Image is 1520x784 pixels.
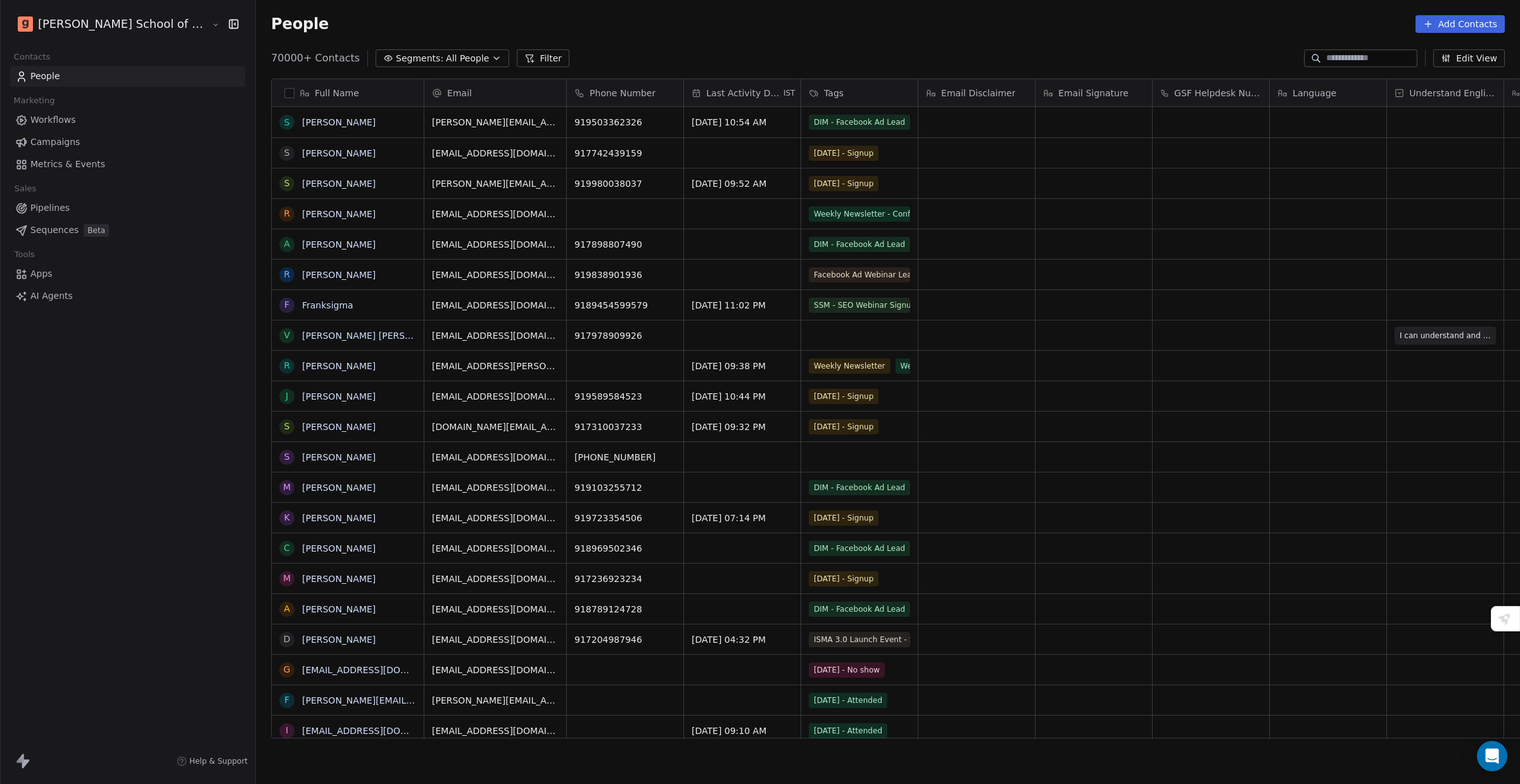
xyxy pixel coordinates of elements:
[809,662,885,678] span: [DATE] - No show
[692,724,793,737] span: [DATE] 09:10 AM
[590,87,655,99] span: Phone Number
[10,154,245,175] a: Metrics & Events
[801,79,918,106] div: Tags
[809,602,910,617] span: DIM - Facebook Ad Lead
[432,238,559,251] span: [EMAIL_ADDRESS][DOMAIN_NAME]
[896,358,997,374] span: Weekly Newsletter - Confirmed
[302,604,376,614] a: [PERSON_NAME]
[1293,87,1336,99] span: Language
[302,209,376,219] a: [PERSON_NAME]
[9,245,40,264] span: Tools
[30,289,73,303] span: AI Agents
[432,420,559,433] span: [DOMAIN_NAME][EMAIL_ADDRESS][DOMAIN_NAME]
[84,224,109,237] span: Beta
[432,390,559,403] span: [EMAIL_ADDRESS][DOMAIN_NAME]
[574,238,676,251] span: 917898807490
[283,572,291,585] div: M
[432,694,559,707] span: [PERSON_NAME][EMAIL_ADDRESS]
[286,389,288,403] div: J
[809,541,910,556] span: DIM - Facebook Ad Lead
[809,510,878,526] span: [DATE] - Signup
[284,633,291,646] div: D
[684,79,801,106] div: Last Activity DateIST
[302,483,376,493] a: [PERSON_NAME]
[574,329,676,342] span: 917978909926
[284,207,290,220] div: R
[574,420,676,433] span: 917310037233
[30,70,60,83] span: People
[432,481,559,494] span: [EMAIL_ADDRESS][DOMAIN_NAME]
[574,633,676,646] span: 917204987946
[809,632,910,647] span: ISMA 3.0 Launch Event - Signup
[809,419,878,434] span: [DATE] - Signup
[809,571,878,586] span: [DATE] - Signup
[432,633,559,646] span: [EMAIL_ADDRESS][DOMAIN_NAME]
[189,756,248,766] span: Help & Support
[1433,49,1505,67] button: Edit View
[432,116,559,129] span: [PERSON_NAME][EMAIL_ADDRESS][PERSON_NAME][DOMAIN_NAME]
[692,299,793,312] span: [DATE] 11:02 PM
[692,360,793,372] span: [DATE] 09:38 PM
[302,452,376,462] a: [PERSON_NAME]
[302,270,376,280] a: [PERSON_NAME]
[271,15,329,34] span: People
[447,87,472,99] span: Email
[692,116,793,129] span: [DATE] 10:54 AM
[10,66,245,87] a: People
[432,542,559,555] span: [EMAIL_ADDRESS][DOMAIN_NAME]
[302,117,376,127] a: [PERSON_NAME]
[10,110,245,130] a: Workflows
[1058,87,1129,99] span: Email Signature
[302,543,376,553] a: [PERSON_NAME]
[30,136,80,149] span: Campaigns
[302,239,376,250] a: [PERSON_NAME]
[809,176,878,191] span: [DATE] - Signup
[18,16,33,32] img: Goela%20School%20Logos%20(4).png
[809,237,910,252] span: DIM - Facebook Ad Lead
[574,542,676,555] span: 918969502346
[302,726,457,736] a: [EMAIL_ADDRESS][DOMAIN_NAME]
[692,390,793,403] span: [DATE] 10:44 PM
[10,220,245,241] a: SequencesBeta
[574,177,676,190] span: 919980038037
[692,512,793,524] span: [DATE] 07:14 PM
[446,52,489,65] span: All People
[432,299,559,312] span: [EMAIL_ADDRESS][DOMAIN_NAME]
[574,603,676,616] span: 918789124728
[432,177,559,190] span: [PERSON_NAME][EMAIL_ADDRESS][DOMAIN_NAME]
[809,723,887,738] span: [DATE] - Attended
[38,16,208,32] span: [PERSON_NAME] School of Finance LLP
[272,107,424,739] div: grid
[30,224,79,237] span: Sequences
[941,87,1015,99] span: Email Disclaimer
[574,451,676,464] span: [PHONE_NUMBER]
[284,602,290,616] div: A
[692,177,793,190] span: [DATE] 09:52 AM
[692,633,793,646] span: [DATE] 04:32 PM
[284,663,291,676] div: g
[432,451,559,464] span: [EMAIL_ADDRESS][DOMAIN_NAME]
[302,695,457,705] a: [PERSON_NAME][EMAIL_ADDRESS]
[302,148,376,158] a: [PERSON_NAME]
[286,724,288,737] div: i
[271,51,360,66] span: 70000+ Contacts
[302,513,376,523] a: [PERSON_NAME]
[432,147,559,160] span: [EMAIL_ADDRESS][DOMAIN_NAME]
[574,116,676,129] span: 919503362326
[432,724,559,737] span: [EMAIL_ADDRESS][DOMAIN_NAME]
[1270,79,1386,106] div: Language
[15,13,203,35] button: [PERSON_NAME] School of Finance LLP
[809,389,878,404] span: [DATE] - Signup
[284,237,290,251] div: A
[574,390,676,403] span: 919589584523
[432,208,559,220] span: [EMAIL_ADDRESS][DOMAIN_NAME]
[302,635,376,645] a: [PERSON_NAME]
[284,693,289,707] div: f
[809,693,887,708] span: [DATE] - Attended
[284,177,290,190] div: S
[396,52,443,65] span: Segments:
[1174,87,1262,99] span: GSF Helpdesk Number
[692,420,793,433] span: [DATE] 09:32 PM
[9,179,42,198] span: Sales
[1409,87,1496,99] span: Understand English?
